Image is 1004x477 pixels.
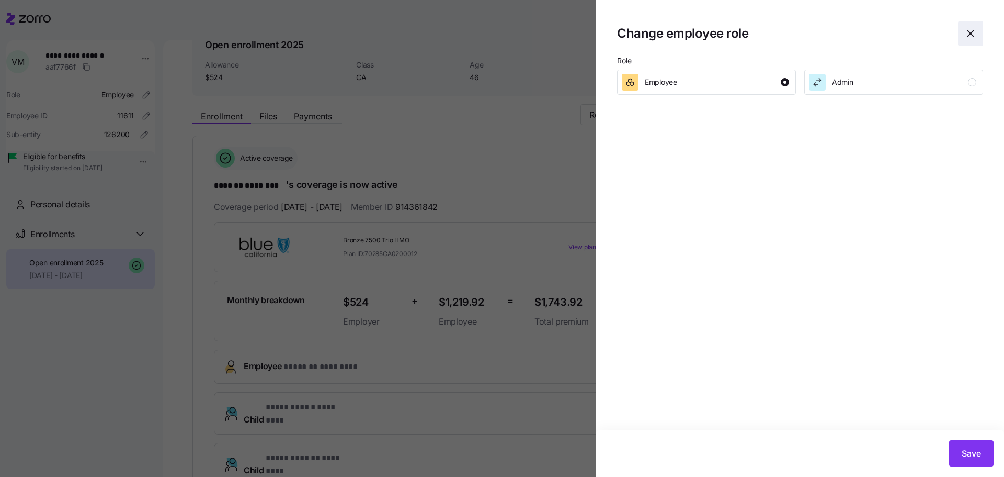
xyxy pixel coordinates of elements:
[617,57,983,70] p: Role
[645,77,677,87] span: Employee
[962,447,981,460] span: Save
[832,77,853,87] span: Admin
[617,25,950,41] h1: Change employee role
[949,440,994,467] button: Save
